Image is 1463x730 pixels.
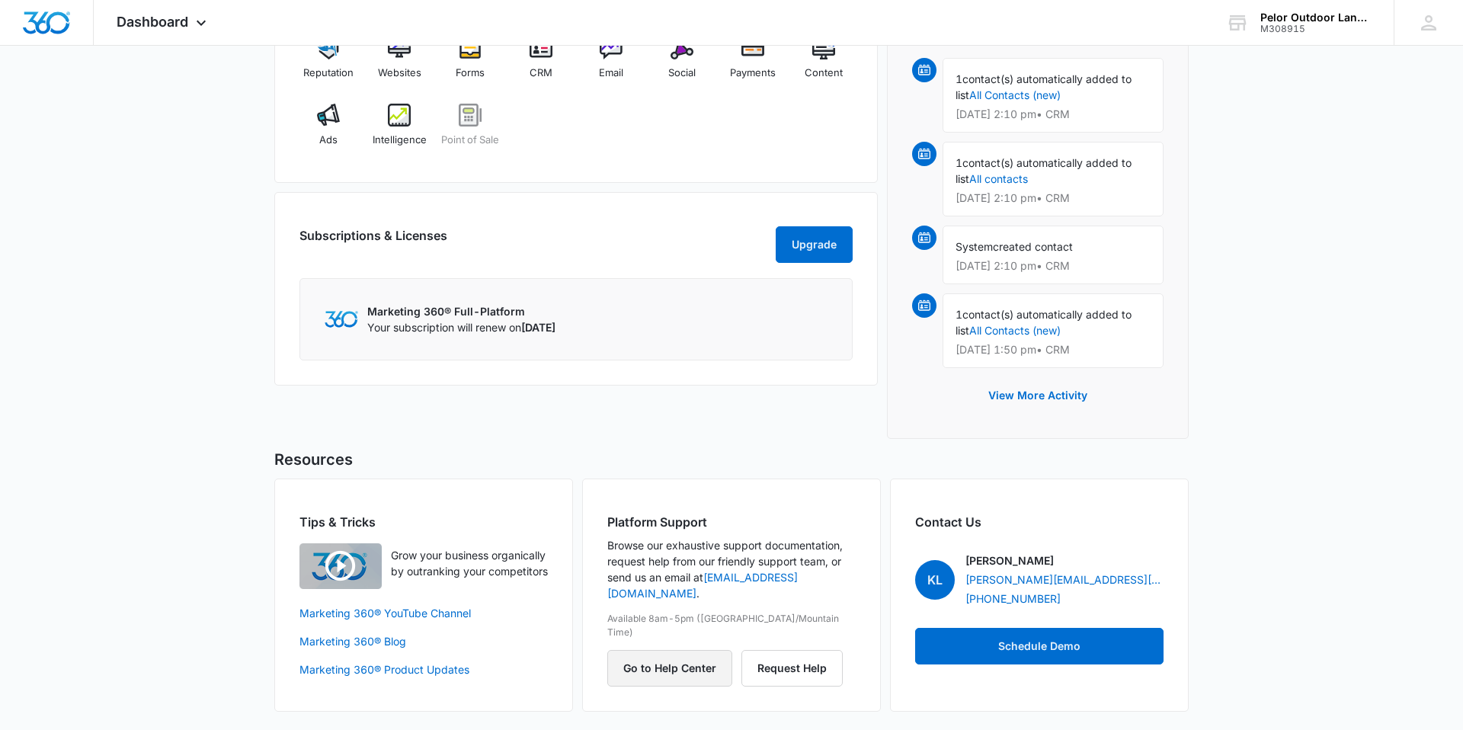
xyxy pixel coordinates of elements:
a: Ads [299,104,358,158]
a: Websites [370,37,429,91]
span: CRM [530,66,552,81]
button: View More Activity [973,377,1103,414]
a: Marketing 360® Product Updates [299,661,548,677]
a: Payments [724,37,783,91]
p: Marketing 360® Full-Platform [367,303,555,319]
span: Dashboard [117,14,188,30]
span: Social [668,66,696,81]
a: Point of Sale [441,104,500,158]
a: [PERSON_NAME][EMAIL_ADDRESS][PERSON_NAME][DOMAIN_NAME] [965,572,1164,588]
h5: Resources [274,448,1189,471]
img: Marketing 360 Logo [325,311,358,327]
a: Forms [441,37,500,91]
span: contact(s) automatically added to list [956,308,1132,337]
div: account name [1260,11,1372,24]
span: 1 [956,72,962,85]
a: Marketing 360® Blog [299,633,548,649]
span: System [956,240,993,253]
a: Social [653,37,712,91]
span: Websites [378,66,421,81]
p: [PERSON_NAME] [965,552,1054,568]
p: Available 8am-5pm ([GEOGRAPHIC_DATA]/Mountain Time) [607,612,856,639]
button: Upgrade [776,226,853,263]
a: All contacts [969,172,1028,185]
h2: Contact Us [915,513,1164,531]
p: [DATE] 2:10 pm • CRM [956,261,1151,271]
a: Content [794,37,853,91]
a: Marketing 360® YouTube Channel [299,605,548,621]
span: contact(s) automatically added to list [956,156,1132,185]
h2: Tips & Tricks [299,513,548,531]
button: Schedule Demo [915,628,1164,664]
p: Grow your business organically by outranking your competitors [391,547,548,579]
h2: Subscriptions & Licenses [299,226,447,257]
a: CRM [511,37,570,91]
p: Your subscription will renew on [367,319,555,335]
div: account id [1260,24,1372,34]
a: Email [582,37,641,91]
p: [DATE] 1:50 pm • CRM [956,344,1151,355]
span: contact(s) automatically added to list [956,72,1132,101]
span: [DATE] [521,321,555,334]
span: Reputation [303,66,354,81]
p: [DATE] 2:10 pm • CRM [956,109,1151,120]
a: [PHONE_NUMBER] [965,591,1061,607]
span: Ads [319,133,338,148]
span: Forms [456,66,485,81]
span: 1 [956,308,962,321]
span: Email [599,66,623,81]
button: Go to Help Center [607,650,732,687]
span: 1 [956,156,962,169]
span: Intelligence [373,133,427,148]
span: Content [805,66,843,81]
a: Reputation [299,37,358,91]
img: Quick Overview Video [299,543,382,589]
a: All Contacts (new) [969,324,1061,337]
a: Go to Help Center [607,661,741,674]
a: Request Help [741,661,843,674]
a: Intelligence [370,104,429,158]
h2: Platform Support [607,513,856,531]
a: All Contacts (new) [969,88,1061,101]
p: [DATE] 2:10 pm • CRM [956,193,1151,203]
span: Payments [730,66,776,81]
span: KL [915,560,955,600]
button: Request Help [741,650,843,687]
span: created contact [993,240,1073,253]
p: Browse our exhaustive support documentation, request help from our friendly support team, or send... [607,537,856,601]
span: Point of Sale [441,133,499,148]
